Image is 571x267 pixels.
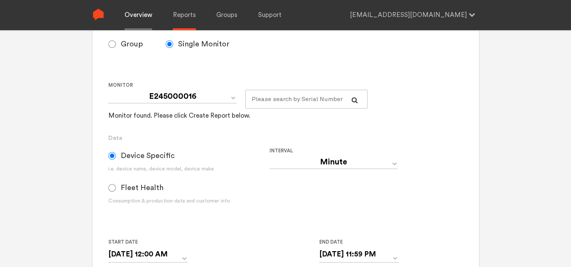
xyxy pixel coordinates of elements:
[121,183,163,192] span: Fleet Health
[92,9,104,20] img: Sense Logo
[108,133,463,143] h3: Data
[108,184,116,192] input: Fleet Health
[319,238,392,247] label: End Date
[108,152,116,160] input: Device Specific
[108,238,182,247] label: Start Date
[108,81,239,90] label: Monitor
[269,146,425,155] label: Interval
[178,40,229,49] span: Single Monitor
[108,111,250,120] div: Monitor found. Please click Create Report below.
[121,151,175,160] span: Device Specific
[245,90,368,109] input: Please search by Serial Number
[108,197,269,205] div: Consumption & production data and customer info
[121,40,143,49] span: Group
[108,165,269,173] div: i.e. device name, device model, device make
[245,81,362,90] label: For large monitor counts
[108,40,116,48] input: Group
[166,40,173,48] input: Single Monitor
